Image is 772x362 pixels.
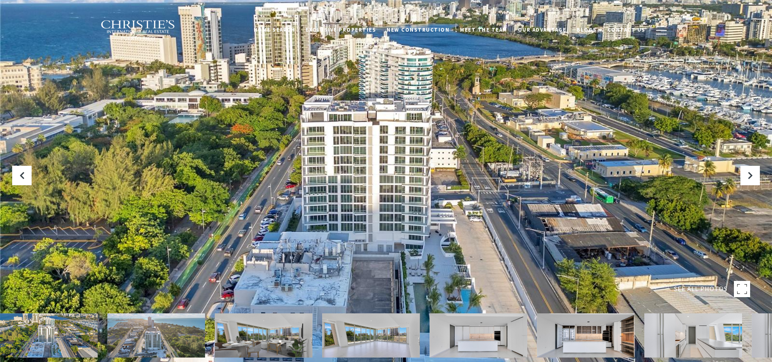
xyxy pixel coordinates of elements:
[571,22,602,38] a: Blogs
[537,313,635,358] img: 540 AVE DE LA CONSTITUCIÓN #502
[644,313,742,358] img: 540 AVE DE LA CONSTITUCIÓN #502
[306,26,376,33] span: Exclusive Properties
[322,313,420,358] img: 540 AVE DE LA CONSTITUCIÓN #502
[674,284,727,294] span: SEE ALL PHOTOS
[300,22,381,38] a: Exclusive Properties
[455,22,513,38] a: Meet the Team
[381,22,455,38] a: New Construction
[101,20,176,41] img: Christie's International Real Estate black text logo
[513,22,572,38] a: Our Advantage
[577,26,597,33] span: Blogs
[107,313,205,358] img: 540 AVE DE LA CONSTITUCIÓN #502
[215,313,312,358] img: 540 AVE DE LA CONSTITUCIÓN #502
[248,22,301,38] a: Home Search
[518,26,567,33] span: Our Advantage
[387,26,449,33] span: New Construction
[430,313,527,358] img: 540 AVE DE LA CONSTITUCIÓN #502
[607,26,646,33] span: Contact Us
